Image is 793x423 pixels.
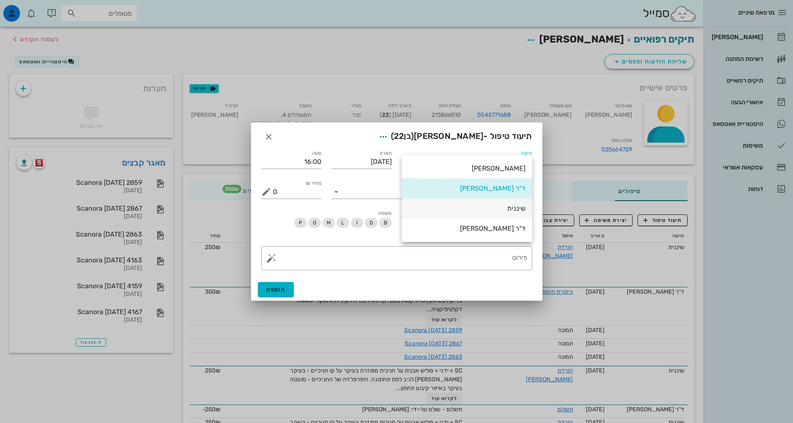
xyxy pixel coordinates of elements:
button: מחיר ₪ appended action [261,187,271,197]
span: I [356,218,358,228]
span: B [383,218,387,228]
span: M [326,218,330,228]
span: D [369,218,373,228]
div: שיננית [408,204,525,212]
label: תיעוד [520,150,532,156]
div: ד"ר [PERSON_NAME] [408,184,525,192]
span: P [298,218,302,228]
span: L [341,218,344,228]
span: משטח [378,210,391,216]
span: 22 [394,131,404,141]
label: שעה [312,150,322,156]
label: מחיר ₪ [306,180,322,186]
div: [PERSON_NAME] [408,164,525,172]
span: [PERSON_NAME] [414,131,483,141]
label: תאריך [378,150,392,156]
span: (בן ) [391,131,414,141]
span: O [313,218,316,228]
span: תיעוד טיפול - [376,129,532,144]
span: הוספה [266,286,286,293]
button: הוספה [258,282,294,297]
div: תיעודד"ר [PERSON_NAME] [402,155,532,169]
div: ד"ר [PERSON_NAME] [408,224,525,232]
